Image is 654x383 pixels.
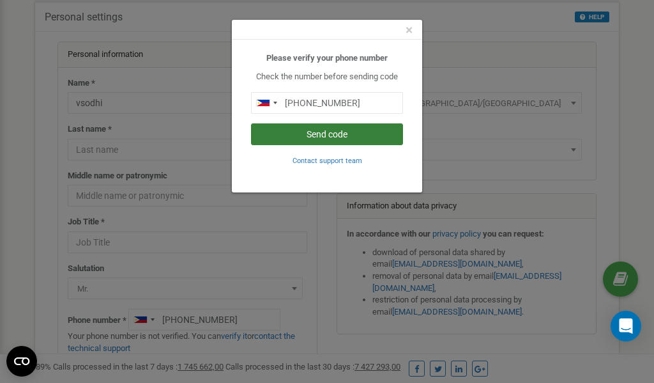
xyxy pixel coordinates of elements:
input: 0905 123 4567 [251,92,403,114]
button: Close [406,24,413,37]
button: Send code [251,123,403,145]
span: × [406,22,413,38]
div: Telephone country code [252,93,281,113]
a: Contact support team [293,155,362,165]
div: Open Intercom Messenger [611,311,641,341]
p: Check the number before sending code [251,71,403,83]
b: Please verify your phone number [266,53,388,63]
small: Contact support team [293,157,362,165]
button: Open CMP widget [6,346,37,377]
